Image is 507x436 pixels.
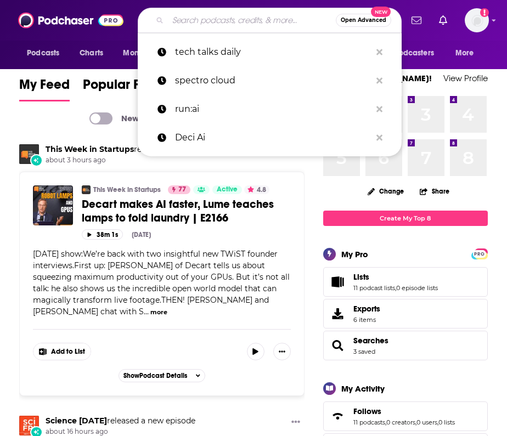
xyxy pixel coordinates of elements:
button: ShowPodcast Details [119,369,205,382]
span: Popular Feed [83,76,163,99]
button: 38m 1s [82,229,123,240]
a: run:ai [138,95,402,123]
a: View Profile [443,73,488,83]
span: Charts [80,46,103,61]
span: Lists [353,272,369,282]
a: New Releases & Guests Only [89,112,234,124]
a: 3 saved [353,348,375,355]
img: Decart makes AI faster, Lume teaches lamps to fold laundry | E2166 [33,185,73,225]
span: Exports [327,306,349,321]
a: Charts [72,43,110,64]
a: PRO [473,249,486,257]
a: 11 podcasts [353,418,385,426]
a: 11 podcast lists [353,284,395,292]
a: 0 episode lists [396,284,438,292]
button: open menu [374,43,450,64]
img: This Week in Startups [82,185,91,194]
p: run:ai [175,95,371,123]
span: Logged in as Isabellaoidem [465,8,489,32]
span: Show Podcast Details [123,372,187,380]
a: This Week in Startups [46,144,134,154]
a: Exports [323,299,488,329]
span: ... [144,307,149,316]
a: 0 lists [438,418,455,426]
a: Science Friday [46,416,107,426]
span: 6 items [353,316,380,324]
span: 77 [178,184,186,195]
p: spectro cloud [175,66,371,95]
button: open menu [448,43,488,64]
span: Lists [323,267,488,297]
button: Show profile menu [465,8,489,32]
span: Monitoring [123,46,162,61]
a: 77 [168,185,190,194]
span: Open Advanced [341,18,386,23]
a: Create My Top 8 [323,211,488,225]
span: Follows [353,406,381,416]
button: 4.8 [244,185,269,194]
a: tech talks daily [138,38,402,66]
a: Popular Feed [83,76,163,101]
button: Show More Button [273,343,291,360]
span: My Feed [19,76,70,99]
a: spectro cloud [138,66,402,95]
span: about 3 hours ago [46,156,222,165]
svg: Add a profile image [480,8,489,17]
span: Searches [323,331,488,360]
div: Search podcasts, credits, & more... [138,8,402,33]
a: Show notifications dropdown [435,11,452,30]
div: New Episode [30,154,42,166]
button: Share [419,180,450,202]
span: Add to List [51,348,85,356]
div: My Activity [341,383,385,394]
span: , [385,418,386,426]
img: Podchaser - Follow, Share and Rate Podcasts [18,10,123,31]
span: , [395,284,396,292]
button: open menu [115,43,176,64]
span: Follows [323,401,488,431]
a: Lists [353,272,438,282]
div: [DATE] [132,231,151,239]
img: User Profile [465,8,489,32]
a: 0 users [416,418,437,426]
span: PRO [473,250,486,258]
button: Show More Button [287,416,305,429]
h3: released a new episode [46,416,195,426]
span: Exports [353,304,380,314]
p: tech talks daily [175,38,371,66]
input: Search podcasts, credits, & more... [168,12,336,29]
span: , [415,418,416,426]
p: Deci Ai [175,123,371,152]
h3: released a new episode [46,144,222,155]
a: This Week in Startups [93,185,161,194]
span: [DATE] show:We’re back with two insightful new TWiST founder interviews.First up: [PERSON_NAME] o... [33,249,290,316]
span: New [371,7,391,17]
span: More [455,46,474,61]
button: open menu [19,43,74,64]
img: This Week in Startups [19,144,39,164]
a: Show notifications dropdown [407,11,426,30]
button: Show More Button [33,343,91,360]
a: Follows [327,409,349,424]
span: Decart makes AI faster, Lume teaches lamps to fold laundry | E2166 [82,197,274,225]
button: Open AdvancedNew [336,14,391,27]
a: 0 creators [386,418,415,426]
div: My Pro [341,249,368,259]
img: Science Friday [19,416,39,435]
button: Change [361,184,410,198]
a: Active [212,185,242,194]
a: My Feed [19,76,70,101]
span: , [437,418,438,426]
a: Searches [353,336,388,346]
span: Podcasts [27,46,59,61]
span: For Podcasters [381,46,434,61]
a: Lists [327,274,349,290]
a: Follows [353,406,455,416]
